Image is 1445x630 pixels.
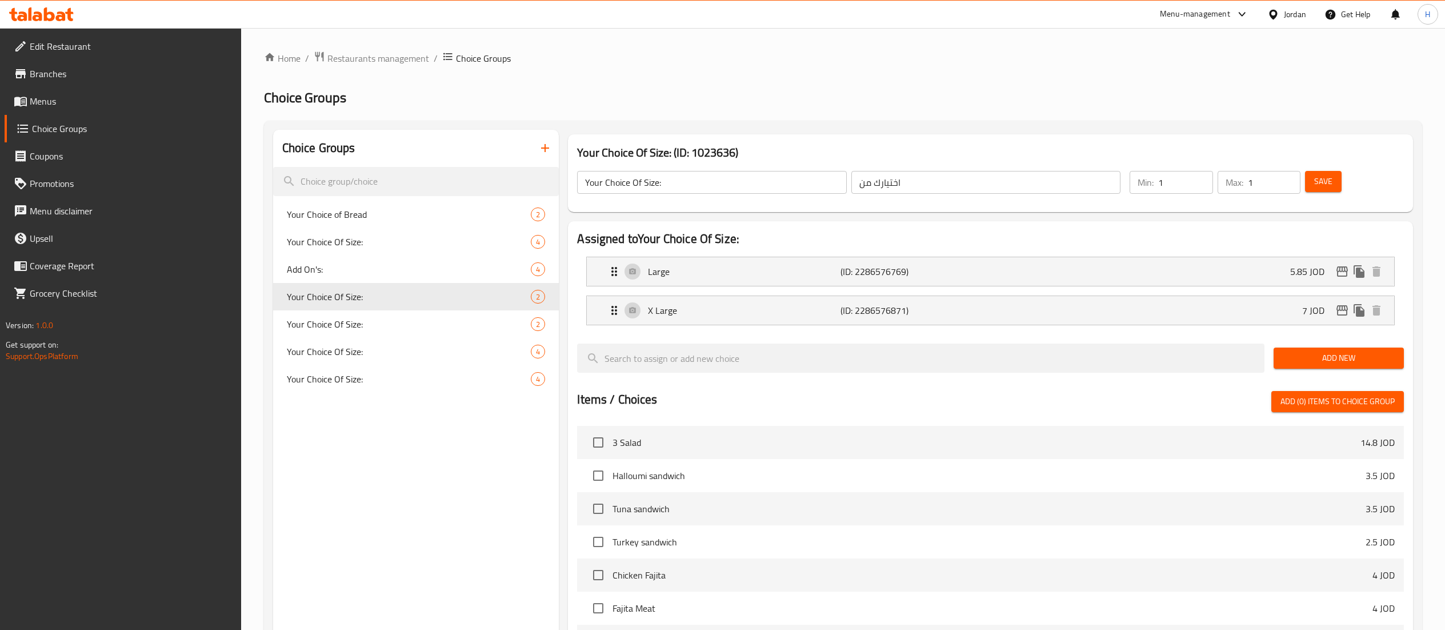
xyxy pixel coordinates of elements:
[648,265,840,278] p: Large
[5,252,241,280] a: Coverage Report
[577,143,1404,162] h3: Your Choice Of Size: (ID: 1023636)
[586,563,610,587] span: Select choice
[840,265,969,278] p: (ID: 2286576769)
[5,87,241,115] a: Menus
[613,601,1372,615] span: Fajita Meat
[613,436,1360,449] span: 3 Salad
[613,502,1366,516] span: Tuna sandwich
[1366,535,1395,549] p: 2.5 JOD
[1366,502,1395,516] p: 3.5 JOD
[6,318,34,333] span: Version:
[586,464,610,488] span: Select choice
[531,319,545,330] span: 2
[1372,568,1395,582] p: 4 JOD
[273,201,559,228] div: Your Choice of Bread2
[30,259,232,273] span: Coverage Report
[1302,304,1334,317] p: 7 JOD
[531,262,545,276] div: Choices
[273,256,559,283] div: Add On's:4
[32,122,232,135] span: Choice Groups
[273,338,559,365] div: Your Choice Of Size:4
[587,257,1394,286] div: Expand
[531,346,545,357] span: 4
[287,235,531,249] span: Your Choice Of Size:
[586,596,610,620] span: Select choice
[30,204,232,218] span: Menu disclaimer
[287,262,531,276] span: Add On's:
[5,225,241,252] a: Upsell
[1360,436,1395,449] p: 14.8 JOD
[1425,8,1430,21] span: H
[613,568,1372,582] span: Chicken Fajita
[577,252,1404,291] li: Expand
[273,283,559,310] div: Your Choice Of Size:2
[6,337,58,352] span: Get support on:
[314,51,429,66] a: Restaurants management
[1290,265,1334,278] p: 5.85 JOD
[1226,176,1243,189] p: Max:
[531,292,545,302] span: 2
[577,230,1404,248] h2: Assigned to Your Choice Of Size:
[30,67,232,81] span: Branches
[648,304,840,317] p: X Large
[434,51,438,65] li: /
[1314,174,1332,189] span: Save
[840,304,969,317] p: (ID: 2286576871)
[586,497,610,521] span: Select choice
[273,365,559,393] div: Your Choice Of Size:4
[35,318,53,333] span: 1.0.0
[1283,351,1395,365] span: Add New
[577,391,657,408] h2: Items / Choices
[5,197,241,225] a: Menu disclaimer
[1368,263,1385,280] button: delete
[531,208,545,221] div: Choices
[531,209,545,220] span: 2
[531,317,545,331] div: Choices
[1138,176,1154,189] p: Min:
[273,228,559,256] div: Your Choice Of Size:4
[5,170,241,197] a: Promotions
[577,291,1404,330] li: Expand
[287,317,531,331] span: Your Choice Of Size:
[273,167,559,196] input: search
[5,280,241,307] a: Grocery Checklist
[30,149,232,163] span: Coupons
[30,94,232,108] span: Menus
[1351,263,1368,280] button: duplicate
[1280,394,1395,409] span: Add (0) items to choice group
[1271,391,1404,412] button: Add (0) items to choice group
[1351,302,1368,319] button: duplicate
[264,51,301,65] a: Home
[287,208,531,221] span: Your Choice of Bread
[1284,8,1306,21] div: Jordan
[577,344,1264,373] input: search
[586,430,610,454] span: Select choice
[531,264,545,275] span: 4
[30,39,232,53] span: Edit Restaurant
[273,310,559,338] div: Your Choice Of Size:2
[531,372,545,386] div: Choices
[456,51,511,65] span: Choice Groups
[613,469,1366,483] span: Halloumi sandwich
[1334,302,1351,319] button: edit
[327,51,429,65] span: Restaurants management
[1274,348,1404,369] button: Add New
[287,372,531,386] span: Your Choice Of Size:
[305,51,309,65] li: /
[282,139,355,157] h2: Choice Groups
[613,535,1366,549] span: Turkey sandwich
[287,290,531,304] span: Your Choice Of Size:
[531,374,545,385] span: 4
[30,232,232,245] span: Upsell
[264,85,346,110] span: Choice Groups
[5,60,241,87] a: Branches
[1368,302,1385,319] button: delete
[1160,7,1230,21] div: Menu-management
[1334,263,1351,280] button: edit
[5,115,241,142] a: Choice Groups
[531,237,545,248] span: 4
[531,345,545,358] div: Choices
[1305,171,1342,192] button: Save
[30,286,232,300] span: Grocery Checklist
[264,51,1422,66] nav: breadcrumb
